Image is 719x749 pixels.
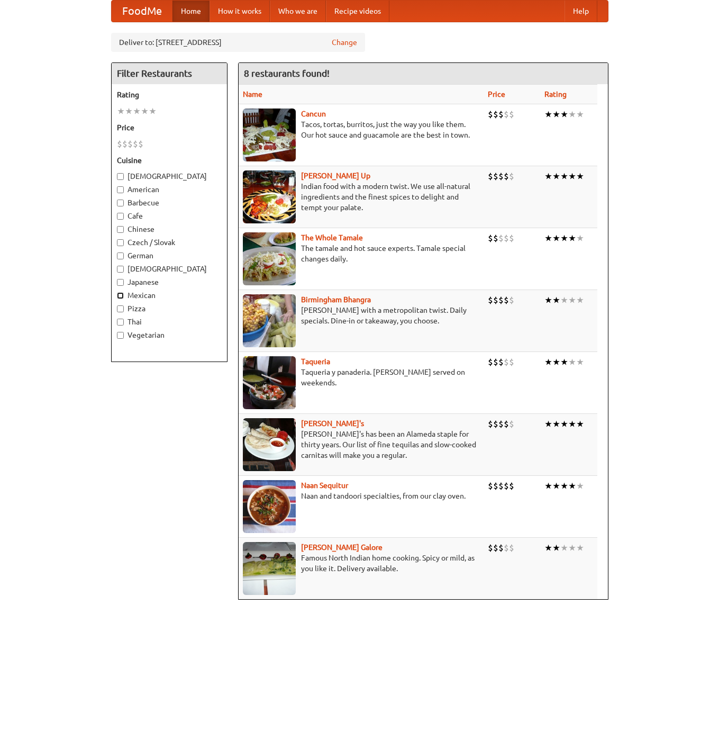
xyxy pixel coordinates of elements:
[552,232,560,244] li: ★
[138,138,143,150] li: $
[117,290,222,301] label: Mexican
[504,356,509,368] li: $
[149,105,157,117] li: ★
[117,264,222,274] label: [DEMOGRAPHIC_DATA]
[112,1,172,22] a: FoodMe
[568,480,576,492] li: ★
[210,1,270,22] a: How it works
[117,250,222,261] label: German
[509,480,514,492] li: $
[122,138,128,150] li: $
[243,429,479,461] p: [PERSON_NAME]'s has been an Alameda staple for thirty years. Our list of fine tequilas and slow-c...
[560,542,568,554] li: ★
[301,481,348,490] b: Naan Sequitur
[488,232,493,244] li: $
[133,138,138,150] li: $
[493,418,498,430] li: $
[504,418,509,430] li: $
[488,480,493,492] li: $
[544,109,552,120] li: ★
[243,232,296,285] img: wholetamale.jpg
[125,105,133,117] li: ★
[544,542,552,554] li: ★
[576,418,584,430] li: ★
[560,294,568,306] li: ★
[576,232,584,244] li: ★
[243,109,296,161] img: cancun.jpg
[493,109,498,120] li: $
[544,170,552,182] li: ★
[568,542,576,554] li: ★
[141,105,149,117] li: ★
[568,170,576,182] li: ★
[544,418,552,430] li: ★
[509,418,514,430] li: $
[493,542,498,554] li: $
[504,232,509,244] li: $
[509,294,514,306] li: $
[117,332,124,339] input: Vegetarian
[568,356,576,368] li: ★
[498,294,504,306] li: $
[243,418,296,471] img: pedros.jpg
[568,109,576,120] li: ★
[568,418,576,430] li: ★
[117,186,124,193] input: American
[560,356,568,368] li: ★
[576,170,584,182] li: ★
[498,109,504,120] li: $
[488,109,493,120] li: $
[301,419,364,428] a: [PERSON_NAME]'s
[544,294,552,306] li: ★
[504,109,509,120] li: $
[270,1,326,22] a: Who we are
[117,211,222,221] label: Cafe
[560,480,568,492] li: ★
[560,170,568,182] li: ★
[544,356,552,368] li: ★
[243,553,479,574] p: Famous North Indian home cooking. Spicy or mild, as you like it. Delivery available.
[243,181,479,213] p: Indian food with a modern twist. We use all-natural ingredients and the finest spices to delight ...
[493,170,498,182] li: $
[117,303,222,314] label: Pizza
[301,172,370,180] b: [PERSON_NAME] Up
[117,330,222,340] label: Vegetarian
[544,480,552,492] li: ★
[112,63,227,84] h4: Filter Restaurants
[117,173,124,180] input: [DEMOGRAPHIC_DATA]
[544,232,552,244] li: ★
[332,37,357,48] a: Change
[117,184,222,195] label: American
[488,90,505,98] a: Price
[301,543,383,552] a: [PERSON_NAME] Galore
[509,356,514,368] li: $
[552,542,560,554] li: ★
[504,294,509,306] li: $
[552,109,560,120] li: ★
[509,542,514,554] li: $
[488,170,493,182] li: $
[243,542,296,595] img: currygalore.jpg
[117,317,222,327] label: Thai
[117,266,124,273] input: [DEMOGRAPHIC_DATA]
[117,224,222,234] label: Chinese
[576,294,584,306] li: ★
[117,89,222,100] h5: Rating
[243,90,262,98] a: Name
[301,357,330,366] a: Taqueria
[117,279,124,286] input: Japanese
[493,294,498,306] li: $
[301,233,363,242] b: The Whole Tamale
[552,418,560,430] li: ★
[552,294,560,306] li: ★
[301,295,371,304] b: Birmingham Bhangra
[498,170,504,182] li: $
[243,367,479,388] p: Taqueria y panaderia. [PERSON_NAME] served on weekends.
[560,418,568,430] li: ★
[552,356,560,368] li: ★
[111,33,365,52] div: Deliver to: [STREET_ADDRESS]
[243,119,479,140] p: Tacos, tortas, burritos, just the way you like them. Our hot sauce and guacamole are the best in ...
[498,542,504,554] li: $
[117,252,124,259] input: German
[117,305,124,312] input: Pizza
